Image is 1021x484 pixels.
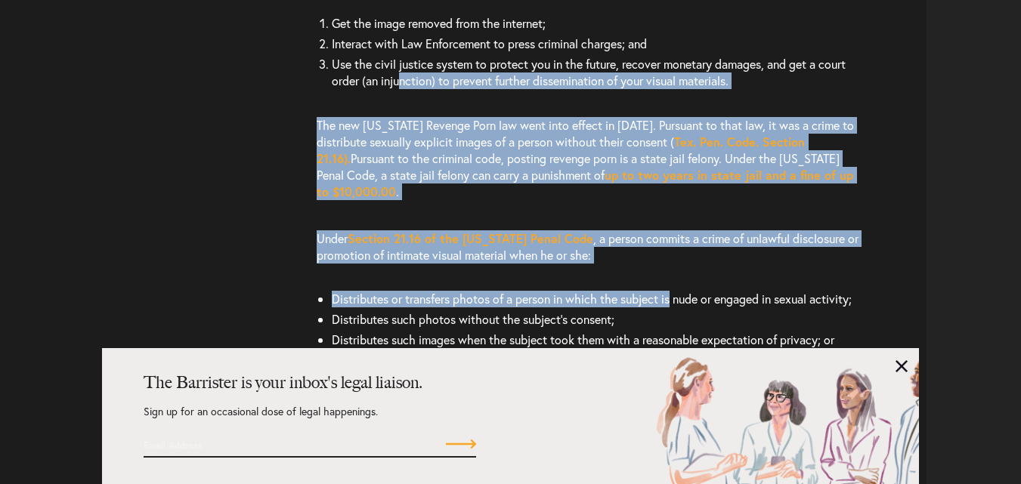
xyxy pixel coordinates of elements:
[317,134,805,166] a: Tex. Pen. Code. Section 21.16).
[332,14,866,34] li: Get the image removed from the internet;
[348,230,593,246] a: Section 21.16 of the [US_STATE] Penal Code
[332,289,866,310] li: Distributes or transfers photos of a person in which the subject is nude or engaged in sexual act...
[446,435,476,453] input: Submit
[317,102,866,215] p: The new [US_STATE] Revenge Porn law went into effect in [DATE]. Pursuant to that law, it was a cr...
[144,432,393,458] input: Email Address
[317,167,853,199] a: up to two years in state jail and a fine of up to $10,000.00
[332,310,866,330] li: Distributes such photos without the subject’s consent;
[332,54,866,91] li: Use the civil justice system to protect you in the future, recover monetary damages, and get a co...
[144,406,476,432] p: Sign up for an occasional dose of legal happenings.
[317,215,866,279] p: Under , a person commits a crime of unlawful disclosure or promotion of intimate visual material ...
[332,330,866,350] li: Distributes such images when the subject took them with a reasonable expectation of privacy; or
[144,372,422,393] strong: The Barrister is your inbox's legal liaison.
[332,34,866,54] li: Interact with Law Enforcement to press criminal charges; and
